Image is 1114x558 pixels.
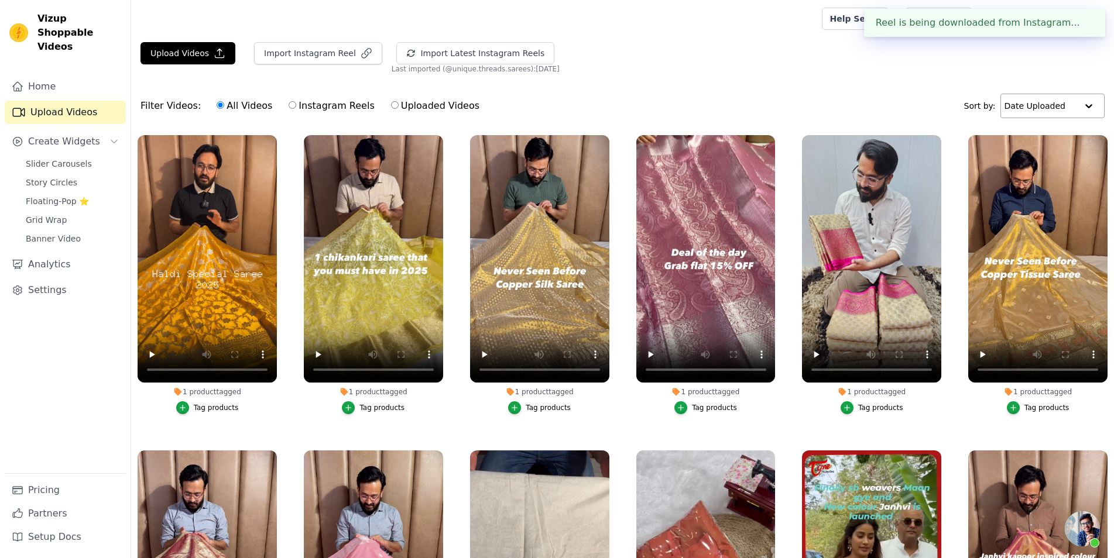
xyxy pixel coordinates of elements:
span: Slider Carousels [26,158,92,170]
button: Create Widgets [5,130,126,153]
div: 1 product tagged [802,387,941,397]
a: Grid Wrap [19,212,126,228]
label: Uploaded Videos [390,98,480,113]
input: Uploaded Videos [391,101,399,109]
button: U Unique Threads Sarees [982,8,1105,29]
div: Tag products [359,403,405,412]
div: Tag products [194,403,239,412]
div: 1 product tagged [968,387,1108,397]
button: Upload Videos [140,42,235,64]
button: Tag products [342,401,405,414]
button: Tag products [674,401,737,414]
a: Book Demo [905,8,972,30]
div: Reel is being downloaded from Instagram... [864,9,1105,37]
div: Open chat [1065,511,1100,546]
a: Banner Video [19,230,126,247]
div: 1 product tagged [636,387,776,397]
button: Tag products [1007,401,1070,414]
span: Floating-Pop ⭐ [26,195,89,207]
div: Tag products [526,403,571,412]
div: Sort by: [964,94,1105,118]
span: Create Widgets [28,135,100,149]
div: Tag products [692,403,737,412]
a: Analytics [5,253,126,276]
img: Vizup [9,23,28,42]
button: Import Instagram Reel [254,42,382,64]
button: Tag products [841,401,903,414]
input: Instagram Reels [289,101,296,109]
a: Upload Videos [5,101,126,124]
div: Tag products [858,403,903,412]
span: Grid Wrap [26,214,67,226]
div: Tag products [1024,403,1070,412]
a: Home [5,75,126,98]
a: Setup Docs [5,525,126,549]
a: Slider Carousels [19,156,126,172]
a: Story Circles [19,174,126,191]
button: Close [1080,16,1094,30]
div: 1 product tagged [470,387,609,397]
span: Story Circles [26,177,77,188]
div: 1 product tagged [304,387,443,397]
button: Tag products [508,401,571,414]
span: Banner Video [26,233,81,244]
a: Help Setup [822,8,888,30]
span: Vizup Shoppable Videos [37,12,121,54]
a: Pricing [5,478,126,502]
a: Floating-Pop ⭐ [19,193,126,209]
span: Last imported (@ unique.threads.sarees ): [DATE] [392,64,560,74]
label: Instagram Reels [288,98,375,113]
button: Import Latest Instagram Reels [396,42,554,64]
label: All Videos [216,98,273,113]
div: 1 product tagged [138,387,277,397]
input: All Videos [217,101,224,109]
button: Tag products [176,401,239,414]
p: Unique Threads Sarees [1000,8,1105,29]
a: Settings [5,278,126,302]
div: Filter Videos: [140,92,486,119]
a: Partners [5,502,126,525]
